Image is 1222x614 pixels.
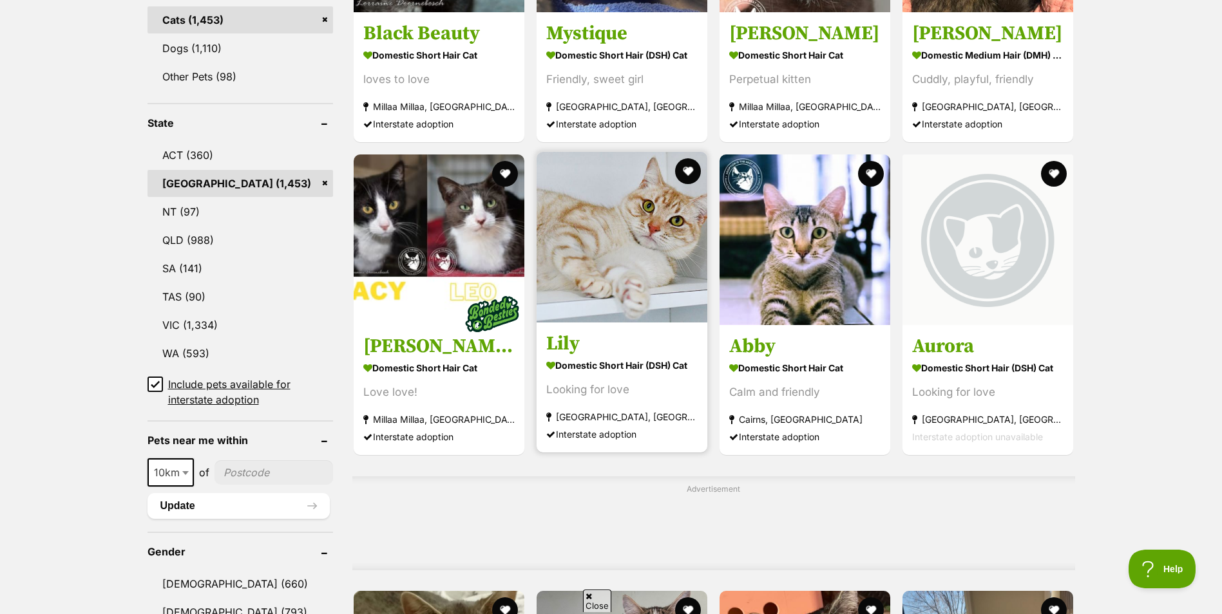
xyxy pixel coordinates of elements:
h3: Mystique [546,21,698,46]
strong: Domestic Short Hair (DSH) Cat [912,359,1064,378]
strong: Millaa Millaa, [GEOGRAPHIC_DATA] [363,98,515,115]
button: Update [148,493,330,519]
strong: Millaa Millaa, [GEOGRAPHIC_DATA] [729,98,881,115]
img: Abby - Domestic Short Hair Cat [720,154,890,325]
img: Leo and Lacy - Bonded-pair - Domestic Short Hair Cat [354,154,524,325]
div: Looking for love [546,382,698,399]
div: Interstate adoption [729,115,881,133]
strong: [GEOGRAPHIC_DATA], [GEOGRAPHIC_DATA] [912,98,1064,115]
strong: Domestic Short Hair Cat [729,359,881,378]
a: ACT (360) [148,142,334,169]
button: favourite [1042,161,1067,187]
strong: [GEOGRAPHIC_DATA], [GEOGRAPHIC_DATA] [912,411,1064,429]
h3: [PERSON_NAME] [729,21,881,46]
a: [DEMOGRAPHIC_DATA] (660) [148,570,334,597]
img: Lily - Domestic Short Hair (DSH) Cat [537,152,707,322]
div: Interstate adoption [363,429,515,446]
iframe: Help Scout Beacon - Open [1129,550,1196,588]
strong: Domestic Short Hair (DSH) Cat [546,357,698,375]
a: [GEOGRAPHIC_DATA] (1,453) [148,170,334,197]
input: postcode [215,460,334,485]
a: [PERSON_NAME] Domestic Medium Hair (DMH) Cat Cuddly, playful, friendly [GEOGRAPHIC_DATA], [GEOGRA... [902,12,1073,142]
a: [PERSON_NAME] Domestic Short Hair Cat Perpetual kitten Millaa Millaa, [GEOGRAPHIC_DATA] Interstat... [720,12,890,142]
div: Interstate adoption [912,115,1064,133]
header: Gender [148,546,334,557]
header: Pets near me within [148,434,334,446]
h3: Abby [729,335,881,359]
span: of [199,465,209,480]
a: Cats (1,453) [148,6,334,33]
a: Abby Domestic Short Hair Cat Calm and friendly Cairns, [GEOGRAPHIC_DATA] Interstate adoption [720,325,890,456]
a: VIC (1,334) [148,312,334,339]
strong: Domestic Short Hair Cat [363,46,515,64]
div: Advertisement [352,476,1074,570]
a: Mystique Domestic Short Hair (DSH) Cat Friendly, sweet girl [GEOGRAPHIC_DATA], [GEOGRAPHIC_DATA] ... [537,12,707,142]
div: Looking for love [912,384,1064,402]
a: NT (97) [148,198,334,225]
header: State [148,117,334,129]
a: Include pets available for interstate adoption [148,377,334,407]
div: Calm and friendly [729,384,881,402]
a: WA (593) [148,340,334,367]
div: Perpetual kitten [729,71,881,88]
a: Other Pets (98) [148,63,334,90]
a: Dogs (1,110) [148,35,334,62]
strong: Domestic Short Hair Cat [729,46,881,64]
div: Cuddly, playful, friendly [912,71,1064,88]
button: favourite [675,158,701,184]
a: Aurora Domestic Short Hair (DSH) Cat Looking for love [GEOGRAPHIC_DATA], [GEOGRAPHIC_DATA] Inters... [902,325,1073,456]
h3: [PERSON_NAME] [912,21,1064,46]
h3: [PERSON_NAME] and [PERSON_NAME] - Bonded-pair [363,335,515,359]
h3: Black Beauty [363,21,515,46]
strong: Domestic Medium Hair (DMH) Cat [912,46,1064,64]
strong: [GEOGRAPHIC_DATA], [GEOGRAPHIC_DATA] [546,98,698,115]
a: SA (141) [148,255,334,282]
div: Interstate adoption [546,115,698,133]
a: Lily Domestic Short Hair (DSH) Cat Looking for love [GEOGRAPHIC_DATA], [GEOGRAPHIC_DATA] Intersta... [537,322,707,453]
h3: Aurora [912,335,1064,359]
strong: Domestic Short Hair Cat [363,359,515,378]
div: Interstate adoption [546,426,698,443]
a: QLD (988) [148,227,334,254]
button: favourite [492,161,518,187]
span: Close [583,590,611,612]
h3: Lily [546,332,698,357]
span: 10km [149,463,193,481]
div: Friendly, sweet girl [546,71,698,88]
strong: [GEOGRAPHIC_DATA], [GEOGRAPHIC_DATA] [546,409,698,426]
div: Love love! [363,384,515,402]
strong: Millaa Millaa, [GEOGRAPHIC_DATA] [363,411,515,429]
strong: Domestic Short Hair (DSH) Cat [546,46,698,64]
button: favourite [858,161,884,187]
span: 10km [148,458,194,487]
a: Black Beauty Domestic Short Hair Cat loves to love Millaa Millaa, [GEOGRAPHIC_DATA] Interstate ad... [354,12,524,142]
a: TAS (90) [148,283,334,310]
div: loves to love [363,71,515,88]
div: Interstate adoption [363,115,515,133]
img: bonded besties [460,283,524,347]
span: Interstate adoption unavailable [912,432,1043,443]
strong: Cairns, [GEOGRAPHIC_DATA] [729,411,881,429]
div: Interstate adoption [729,429,881,446]
a: [PERSON_NAME] and [PERSON_NAME] - Bonded-pair Domestic Short Hair Cat Love love! Millaa Millaa, [... [354,325,524,456]
span: Include pets available for interstate adoption [168,377,334,407]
